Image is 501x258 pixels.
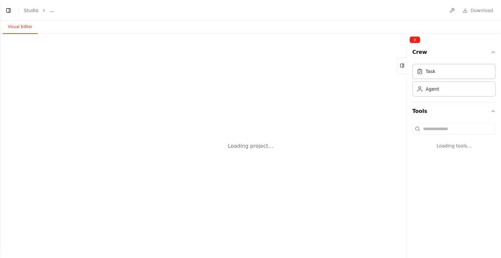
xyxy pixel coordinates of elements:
button: Show left sidebar [4,6,13,15]
div: Crew [412,61,496,102]
button: Toggle Sidebar [404,34,410,258]
a: Studio [24,8,38,13]
div: Loading project... [228,142,273,150]
div: Agent [426,86,439,92]
button: Visual Editor [3,20,38,34]
div: Task [426,68,435,75]
button: Collapse right sidebar [410,37,420,43]
div: Tools [412,120,496,159]
button: Crew [412,46,496,61]
span: ... [50,7,54,14]
nav: breadcrumb [24,7,54,14]
div: Loading tools... [412,137,496,154]
button: Tools [412,102,496,120]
